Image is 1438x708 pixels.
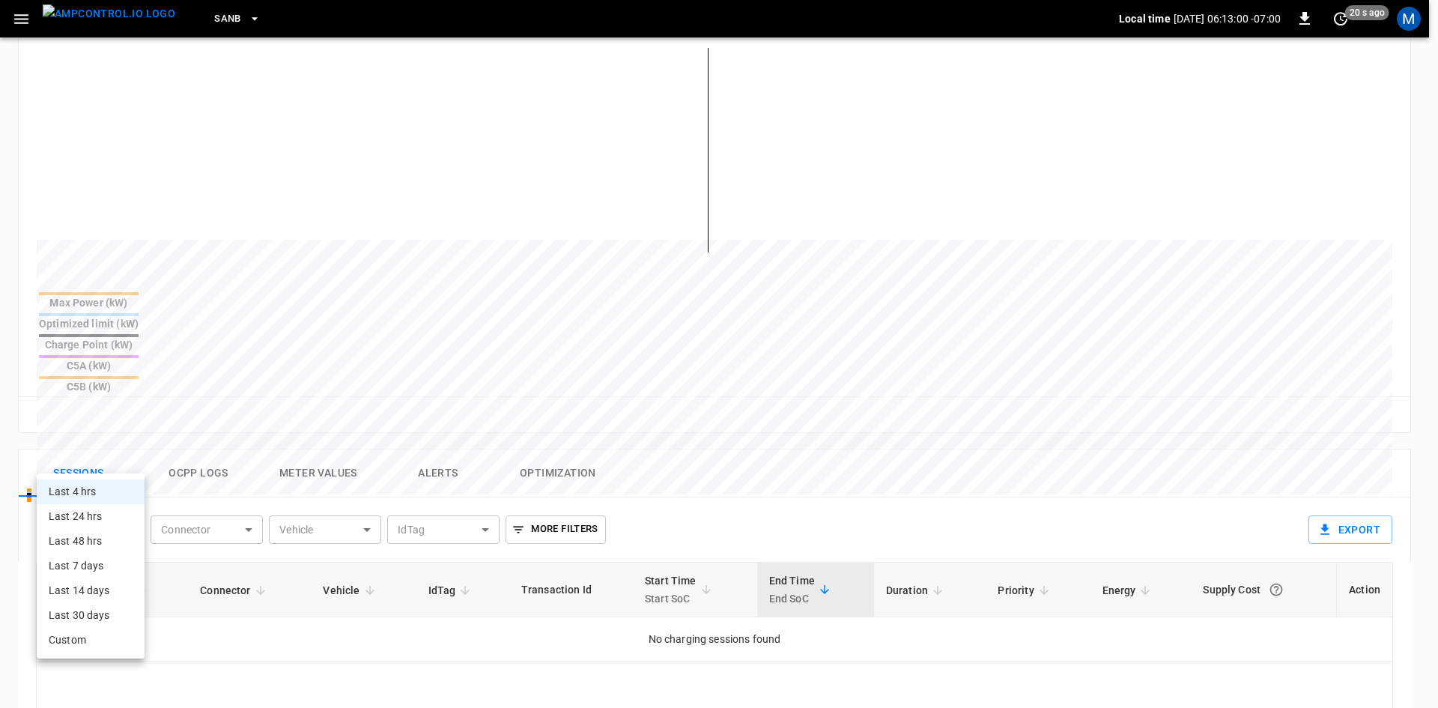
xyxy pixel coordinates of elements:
[37,578,145,603] li: Last 14 days
[37,628,145,653] li: Custom
[37,529,145,554] li: Last 48 hrs
[37,504,145,529] li: Last 24 hrs
[37,554,145,578] li: Last 7 days
[37,603,145,628] li: Last 30 days
[37,479,145,504] li: Last 4 hrs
